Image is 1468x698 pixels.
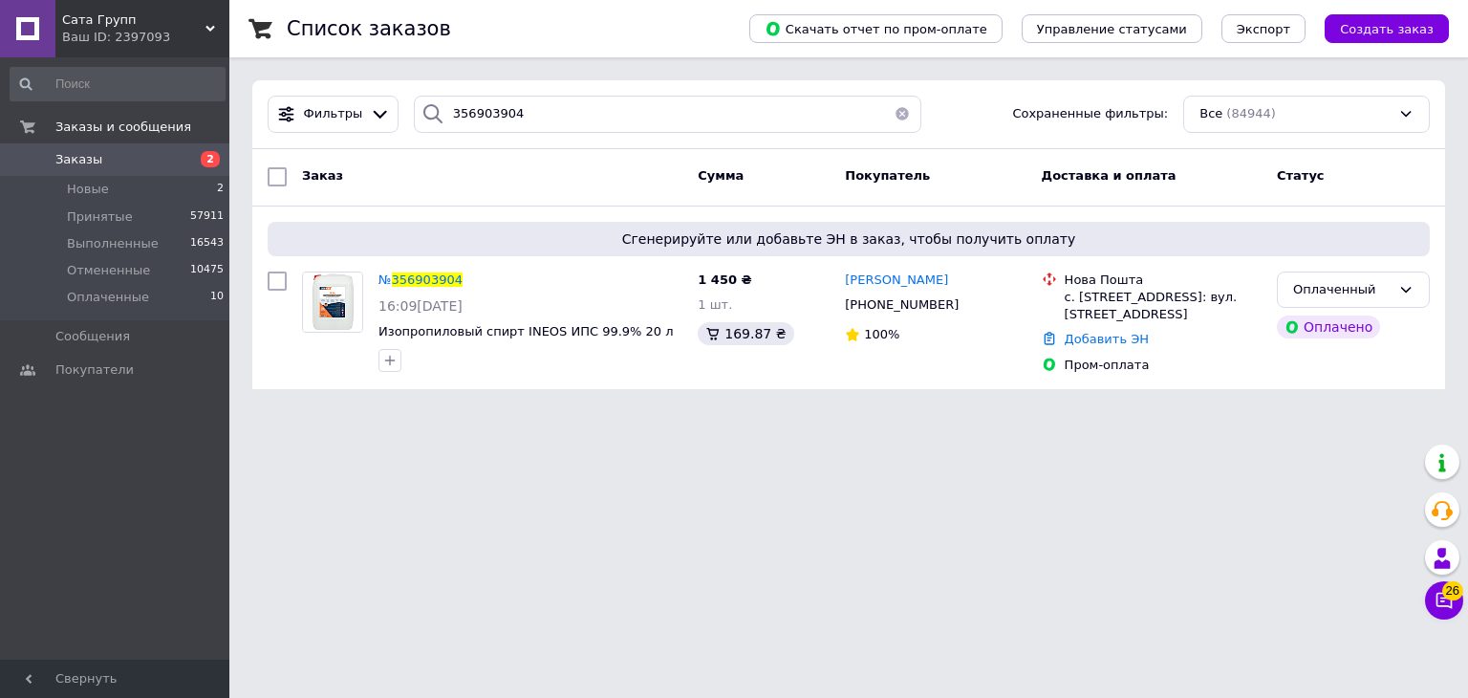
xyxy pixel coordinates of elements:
[302,168,343,183] span: Заказ
[845,297,959,312] span: [PHONE_NUMBER]
[883,96,921,133] button: Очистить
[845,273,948,287] span: [PERSON_NAME]
[1226,106,1276,120] span: (84944)
[378,273,392,287] span: №
[1022,14,1202,43] button: Управление статусами
[698,273,751,287] span: 1 450 ₴
[765,20,987,37] span: Скачать отчет по пром-оплате
[210,289,224,306] span: 10
[1325,14,1449,43] button: Создать заказ
[845,272,948,290] a: [PERSON_NAME]
[303,273,362,332] img: Фото товару
[845,168,930,183] span: Покупатель
[190,208,224,226] span: 57911
[1065,272,1262,289] div: Нова Пошта
[1042,168,1177,183] span: Доставка и оплата
[10,67,226,101] input: Поиск
[55,328,130,345] span: Сообщения
[1277,168,1325,183] span: Статус
[698,322,793,345] div: 169.87 ₴
[864,327,899,341] span: 100%
[190,262,224,279] span: 10475
[302,272,363,333] a: Фото товару
[1277,316,1380,338] div: Оплачено
[190,235,224,252] span: 16543
[1065,332,1149,346] a: Добавить ЭН
[55,119,191,136] span: Заказы и сообщения
[67,235,159,252] span: Выполненные
[304,105,363,123] span: Фильтры
[55,361,134,379] span: Покупатели
[1065,289,1262,323] div: с. [STREET_ADDRESS]: вул. [STREET_ADDRESS]
[392,273,463,287] span: 356903904
[1340,22,1434,36] span: Создать заказ
[1442,581,1463,600] span: 26
[201,151,220,167] span: 2
[287,17,451,40] h1: Список заказов
[378,273,463,287] a: №356903904
[1012,105,1168,123] span: Сохраненные фильтры:
[698,297,732,312] span: 1 шт.
[1306,21,1449,35] a: Создать заказ
[67,262,150,279] span: Отмененные
[275,229,1422,249] span: Сгенерируйте или добавьте ЭН в заказ, чтобы получить оплату
[1237,22,1290,36] span: Экспорт
[1037,22,1187,36] span: Управление статусами
[1065,357,1262,374] div: Пром-оплата
[67,181,109,198] span: Новые
[378,324,674,338] a: Изопропиловый спирт INEOS ИПС 99.9% 20 л
[749,14,1003,43] button: Скачать отчет по пром-оплате
[1221,14,1306,43] button: Экспорт
[1425,581,1463,620] button: Чат с покупателем26
[1293,280,1391,300] div: Оплаченный
[698,168,744,183] span: Сумма
[55,151,102,168] span: Заказы
[62,11,205,29] span: Сата Групп
[1199,105,1222,123] span: Все
[67,289,149,306] span: Оплаченные
[414,96,922,133] input: Поиск по номеру заказа, ФИО покупателя, номеру телефона, Email, номеру накладной
[378,298,463,314] span: 16:09[DATE]
[67,208,133,226] span: Принятые
[62,29,229,46] div: Ваш ID: 2397093
[217,181,224,198] span: 2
